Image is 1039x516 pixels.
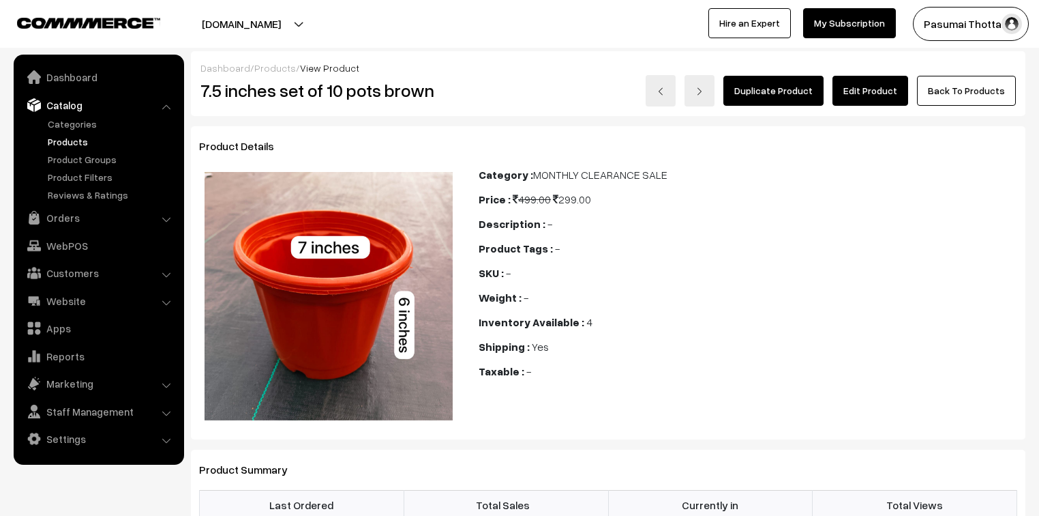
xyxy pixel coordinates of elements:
a: Catalog [17,93,179,117]
a: Back To Products [917,76,1016,106]
b: Product Tags : [479,242,553,255]
a: Reviews & Ratings [44,188,179,202]
b: Description : [479,217,545,231]
a: Edit Product [832,76,908,106]
img: left-arrow.png [657,87,665,96]
a: Duplicate Product [723,76,824,106]
img: right-arrow.png [695,87,704,96]
a: Product Filters [44,170,179,184]
a: Apps [17,316,179,341]
span: 499.00 [513,192,551,206]
span: - [506,266,511,280]
span: - [555,242,560,255]
a: Marketing [17,371,179,396]
button: Pasumai Thotta… [913,7,1029,41]
img: COMMMERCE [17,18,160,28]
div: MONTHLY CLEARANCE SALE [479,167,1017,183]
a: Product Groups [44,152,179,167]
a: Reports [17,344,179,369]
b: Price : [479,192,511,206]
a: Website [17,289,179,313]
a: Products [44,134,179,149]
a: COMMMERCE [17,14,136,30]
h2: 7.5 inches set of 10 pots brown [200,80,459,101]
div: / / [200,61,1016,75]
b: Inventory Available : [479,315,584,329]
span: 4 [586,315,592,329]
a: My Subscription [803,8,896,38]
span: Product Summary [199,463,304,476]
span: - [524,291,528,304]
a: Products [254,62,296,74]
img: 17504001751618WhatsApp-Image-2025-06-20-at-101314_f2e2435c.jpg [205,172,453,420]
span: - [526,364,531,378]
span: Product Details [199,139,290,153]
button: [DOMAIN_NAME] [154,7,329,41]
a: Staff Management [17,399,179,424]
a: Customers [17,261,179,285]
b: Shipping : [479,340,530,354]
a: Dashboard [200,62,250,74]
a: WebPOS [17,233,179,258]
a: Settings [17,427,179,451]
b: Weight : [479,291,522,304]
div: 299.00 [479,191,1017,207]
a: Orders [17,205,179,230]
b: Taxable : [479,364,524,378]
img: user [1002,14,1022,34]
span: View Product [300,62,359,74]
a: Hire an Expert [708,8,791,38]
b: Category : [479,168,533,182]
span: - [547,217,552,231]
span: Yes [532,340,549,354]
a: Dashboard [17,65,179,89]
b: SKU : [479,266,504,280]
a: Categories [44,117,179,131]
